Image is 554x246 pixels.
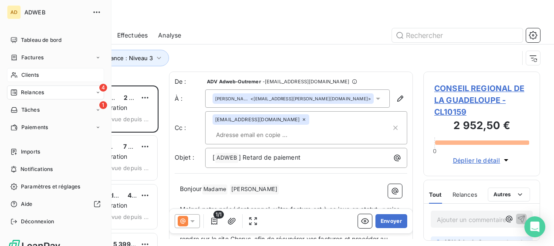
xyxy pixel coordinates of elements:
label: Cc : [175,123,205,132]
span: Déplier le détail [453,156,500,165]
span: ADWEB [215,153,238,163]
span: Madame [202,184,227,195]
span: 4 [99,84,107,92]
span: [DATE] 04:26 [507,239,538,245]
span: [PERSON_NAME] [230,184,279,195]
span: 0 [433,147,436,154]
span: Aide [21,200,33,208]
a: Aide [7,197,104,211]
span: Tableau de bord [21,36,61,44]
span: Analyse [158,31,181,40]
input: Adresse email en copie ... [213,128,313,141]
span: prévue depuis 114 jours [102,116,150,123]
span: [EMAIL_ADDRESS][DOMAIN_NAME] [215,117,300,122]
span: ADV Adweb-Outremer [207,79,261,84]
button: Autres [488,188,530,202]
span: ADV Adweb-Outremer [444,238,503,246]
span: Tâches [21,106,40,114]
span: Paramètres et réglages [21,183,80,191]
span: Factures [21,54,44,61]
span: 2 952,50 € [124,94,157,101]
label: À : [175,94,205,103]
div: AD [7,5,21,19]
span: CONSEIL REGIONAL DE LA GUADELOUPE - CL10159 [434,82,529,118]
span: 4 717,96 € [128,191,158,199]
button: Envoyer [375,214,407,228]
span: Déconnexion [21,218,54,225]
span: 7 552,34 € [123,143,156,150]
button: Déplier le détail [450,155,513,165]
span: De : [175,77,205,86]
span: prévue depuis 17 jours [102,164,150,171]
div: <[EMAIL_ADDRESS][PERSON_NAME][DOMAIN_NAME]> [215,96,371,102]
span: Malgré notre précédent rappel, vôtre facture est à ce jour, en statut « mise à disposition du des... [180,205,402,223]
span: Relances [21,89,44,96]
span: 1 [99,101,107,109]
button: Niveau de relance : Niveau 3 [62,50,169,66]
span: Bonjour [180,185,202,192]
span: ADWEB [24,9,87,16]
h3: 2 952,50 € [434,118,529,135]
span: ] Retard de paiement [239,154,301,161]
span: Tout [429,191,442,198]
span: Notifications [20,165,53,173]
span: Paiements [21,123,48,131]
div: Open Intercom Messenger [524,216,545,237]
span: prévue depuis 9 jours [102,213,150,220]
span: Effectuées [117,31,148,40]
input: Rechercher [392,28,523,42]
span: [ [213,154,215,161]
span: - [EMAIL_ADDRESS][DOMAIN_NAME] [263,79,349,84]
span: 1/1 [213,211,224,219]
span: Imports [21,148,40,156]
span: Clients [21,71,39,79]
span: Objet : [175,154,194,161]
span: [PERSON_NAME] [215,96,249,102]
span: Relances [453,191,477,198]
span: Niveau de relance : Niveau 3 [74,55,153,61]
